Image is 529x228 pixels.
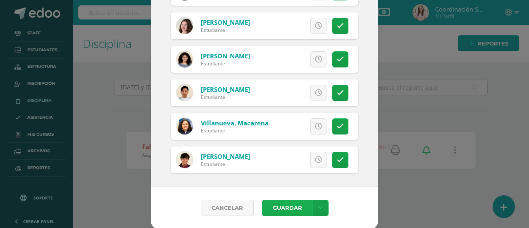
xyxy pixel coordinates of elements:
div: Estudiante [201,161,250,168]
img: 7ba88cfcd38d52aecdbf7e71b44c8eb6.png [176,51,193,67]
a: Cancelar [201,200,254,216]
img: 75adf1b3af8da7c9d9743fe609550bd8.png [176,17,193,34]
a: Villanueva, Macarena [201,119,269,127]
button: Guardar [262,200,312,216]
a: [PERSON_NAME] [201,18,250,26]
div: Estudiante [201,26,250,34]
img: 681a829b2aa39943bf4d868f49118cc0.png [176,118,193,134]
div: Estudiante [201,60,250,67]
div: Estudiante [201,127,269,134]
a: [PERSON_NAME] [201,85,250,94]
a: [PERSON_NAME] [201,152,250,161]
div: Estudiante [201,94,250,101]
img: 5392fa4d78d4dee731db74f3df6b5d02.png [176,151,193,168]
img: 69366ac9ecd9f041895e10e297f436a8.png [176,84,193,101]
a: [PERSON_NAME] [201,52,250,60]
